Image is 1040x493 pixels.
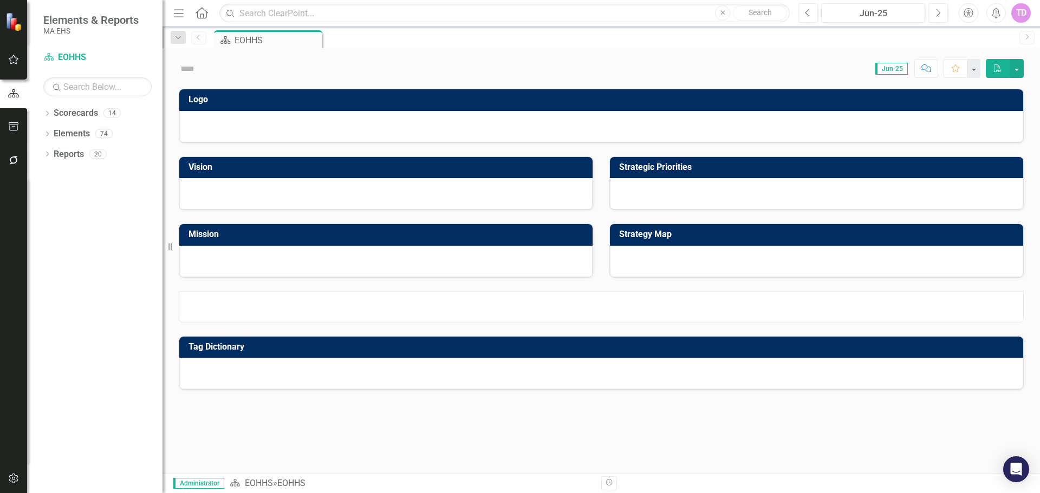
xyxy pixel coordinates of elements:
img: Not Defined [179,60,196,77]
span: Elements & Reports [43,14,139,27]
span: Jun-25 [875,63,908,75]
h3: Strategy Map [619,229,1018,239]
div: 20 [89,149,107,159]
a: Reports [54,148,84,161]
div: Jun-25 [825,7,921,20]
a: EOHHS [245,478,273,488]
div: Open Intercom Messenger [1003,456,1029,482]
div: 14 [103,109,121,118]
span: Administrator [173,478,224,489]
a: Scorecards [54,107,98,120]
input: Search ClearPoint... [219,4,790,23]
a: EOHHS [43,51,152,64]
div: » [230,477,593,490]
input: Search Below... [43,77,152,96]
h3: Strategic Priorities [619,162,1018,172]
h3: Mission [188,229,587,239]
h3: Vision [188,162,587,172]
h3: Tag Dictionary [188,342,1018,352]
h3: Logo [188,95,1018,104]
a: Elements [54,128,90,140]
button: TD [1011,3,1031,23]
div: 74 [95,129,113,139]
button: Search [733,5,787,21]
small: MA EHS [43,27,139,35]
div: EOHHS [235,34,320,47]
img: ClearPoint Strategy [5,12,24,31]
span: Search [749,8,772,17]
button: Jun-25 [821,3,925,23]
div: EOHHS [277,478,305,488]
